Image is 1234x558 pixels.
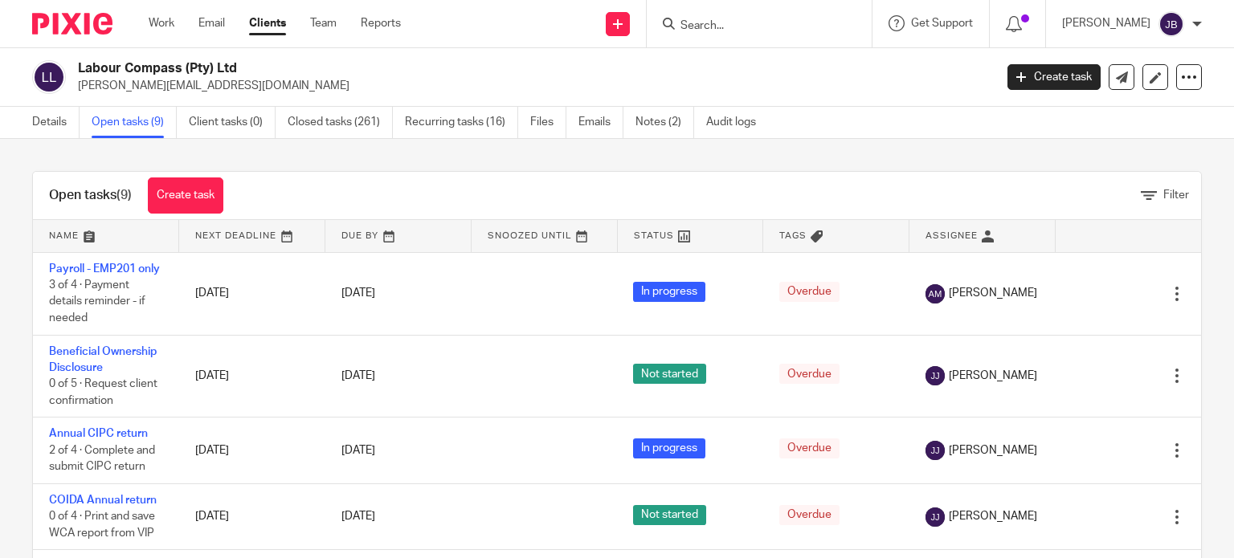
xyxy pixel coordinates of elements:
[49,428,148,439] a: Annual CIPC return
[1163,189,1189,201] span: Filter
[925,507,945,527] img: svg%3E
[578,107,623,138] a: Emails
[49,445,155,473] span: 2 of 4 · Complete and submit CIPC return
[949,368,1037,384] span: [PERSON_NAME]
[92,107,177,138] a: Open tasks (9)
[49,279,145,324] span: 3 of 4 · Payment details reminder - if needed
[32,107,80,138] a: Details
[341,445,375,456] span: [DATE]
[949,285,1037,301] span: [PERSON_NAME]
[310,15,337,31] a: Team
[1062,15,1150,31] p: [PERSON_NAME]
[189,107,276,138] a: Client tasks (0)
[779,438,840,458] span: Overdue
[911,18,973,29] span: Get Support
[179,417,325,483] td: [DATE]
[78,60,803,77] h2: Labour Compass (Pty) Ltd
[633,505,706,525] span: Not started
[633,364,706,384] span: Not started
[78,78,983,94] p: [PERSON_NAME][EMAIL_ADDRESS][DOMAIN_NAME]
[925,366,945,385] img: svg%3E
[634,231,674,240] span: Status
[706,107,768,138] a: Audit logs
[1158,11,1184,37] img: svg%3E
[635,107,694,138] a: Notes (2)
[530,107,566,138] a: Files
[679,19,823,34] input: Search
[179,483,325,549] td: [DATE]
[249,15,286,31] a: Clients
[32,13,112,35] img: Pixie
[198,15,225,31] a: Email
[341,287,375,299] span: [DATE]
[779,282,840,302] span: Overdue
[288,107,393,138] a: Closed tasks (261)
[779,231,807,240] span: Tags
[49,495,157,506] a: COIDA Annual return
[361,15,401,31] a: Reports
[341,370,375,381] span: [DATE]
[49,187,132,204] h1: Open tasks
[49,378,157,406] span: 0 of 5 · Request client confirmation
[925,441,945,460] img: svg%3E
[405,107,518,138] a: Recurring tasks (16)
[949,508,1037,524] span: [PERSON_NAME]
[149,15,174,31] a: Work
[488,231,572,240] span: Snoozed Until
[49,263,160,275] a: Payroll - EMP201 only
[633,438,705,458] span: In progress
[925,284,945,303] img: svg%3E
[148,177,223,214] a: Create task
[779,364,840,384] span: Overdue
[49,511,155,539] span: 0 of 4 · Print and save WCA report from VIP
[633,282,705,302] span: In progress
[49,346,157,373] a: Beneficial Ownership Disclosure
[32,60,66,94] img: svg%3E
[1007,64,1101,90] a: Create task
[179,335,325,417] td: [DATE]
[116,189,132,202] span: (9)
[341,511,375,522] span: [DATE]
[949,442,1037,458] span: [PERSON_NAME]
[179,252,325,335] td: [DATE]
[779,505,840,525] span: Overdue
